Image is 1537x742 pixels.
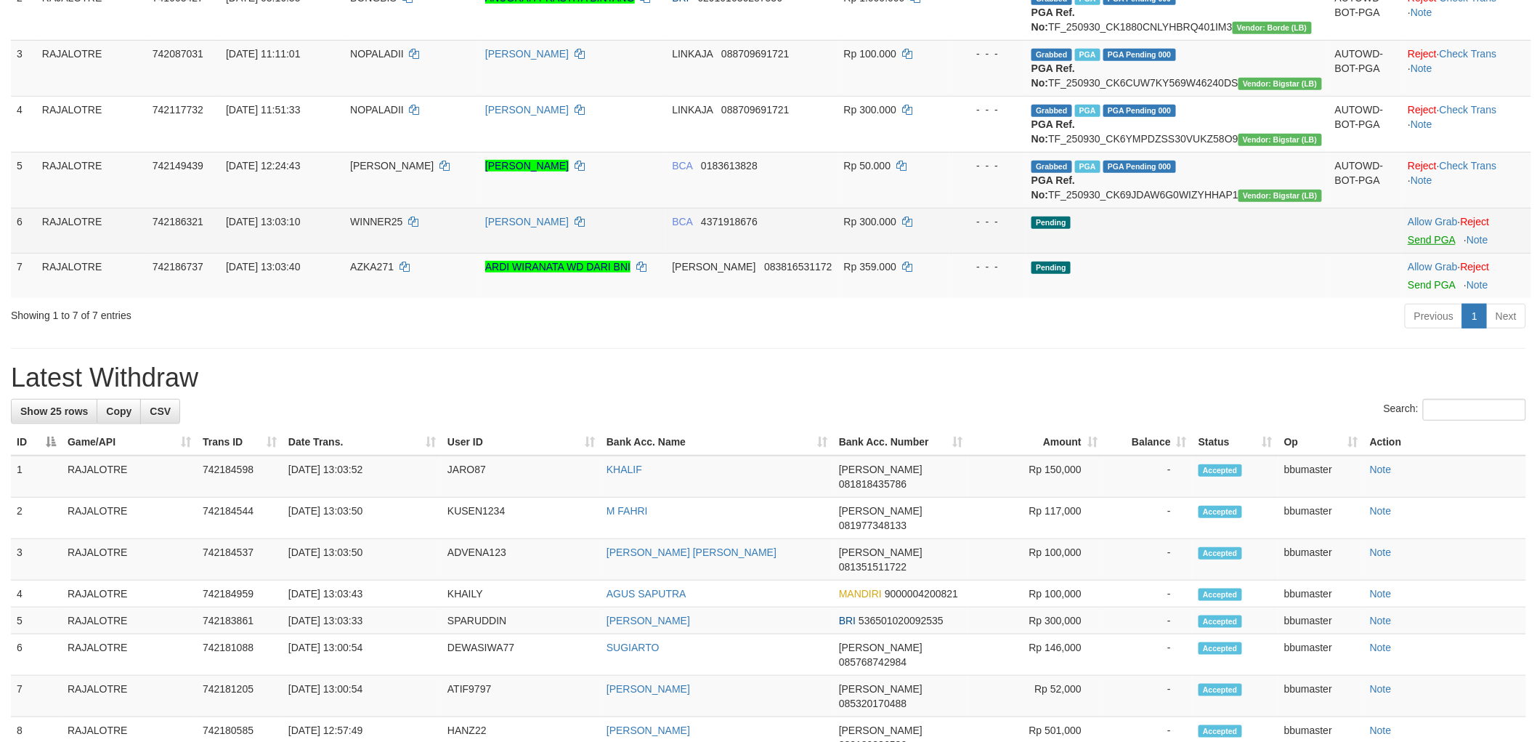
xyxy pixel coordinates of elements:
[1103,429,1193,456] th: Balance: activate to sort column ascending
[1329,152,1403,208] td: AUTOWD-BOT-PGA
[1238,134,1322,146] span: Vendor URL: https://dashboard.q2checkout.com/secure
[106,406,131,417] span: Copy
[36,96,147,152] td: RAJALOTRE
[11,608,62,634] td: 5
[350,261,394,273] span: AZKA271
[1278,608,1364,634] td: bbumaster
[442,456,601,498] td: JARO87
[844,261,896,273] span: Rp 359.000
[1031,62,1075,89] b: PGA Ref. No:
[350,104,404,116] span: NOPALADII
[485,216,569,227] a: [PERSON_NAME]
[1462,304,1487,328] a: 1
[607,642,660,653] a: SUGIARTO
[607,547,776,558] a: [PERSON_NAME] [PERSON_NAME]
[839,725,922,736] span: [PERSON_NAME]
[1411,62,1432,74] a: Note
[1075,49,1100,61] span: Marked by bbusavira
[1199,616,1242,628] span: Accepted
[36,208,147,253] td: RAJALOTRE
[968,581,1103,608] td: Rp 100,000
[1026,40,1329,96] td: TF_250930_CK6CUW7KY569W46240DS
[607,588,686,600] a: AGUS SAPUTRA
[1103,498,1193,539] td: -
[839,656,907,668] span: Copy 085768742984 to clipboard
[350,216,402,227] span: WINNER25
[1384,399,1526,421] label: Search:
[1031,174,1075,201] b: PGA Ref. No:
[839,698,907,709] span: Copy 085320170488 to clipboard
[1278,498,1364,539] td: bbumaster
[1329,96,1403,152] td: AUTOWD-BOT-PGA
[442,608,601,634] td: SPARUDDIN
[968,634,1103,676] td: Rp 146,000
[839,683,922,695] span: [PERSON_NAME]
[62,456,197,498] td: RAJALOTRE
[1199,684,1242,696] span: Accepted
[11,96,36,152] td: 4
[62,676,197,717] td: RAJALOTRE
[839,561,907,573] span: Copy 081351511722 to clipboard
[485,48,569,60] a: [PERSON_NAME]
[968,456,1103,498] td: Rp 150,000
[1031,262,1071,274] span: Pending
[1103,581,1193,608] td: -
[485,261,630,273] a: ARDI WIRANATA WD DARI BNI
[955,47,1021,61] div: - - -
[442,498,601,539] td: KUSEN1234
[1408,160,1437,172] a: Reject
[1411,7,1432,18] a: Note
[1370,683,1392,695] a: Note
[1440,104,1497,116] a: Check Trans
[150,406,171,417] span: CSV
[1103,676,1193,717] td: -
[1486,304,1526,328] a: Next
[601,429,833,456] th: Bank Acc. Name: activate to sort column ascending
[1026,152,1329,208] td: TF_250930_CK69JDAW6G0WIZYHHAP1
[226,104,300,116] span: [DATE] 11:51:33
[1411,118,1432,130] a: Note
[1199,725,1242,738] span: Accepted
[955,259,1021,274] div: - - -
[1408,279,1455,291] a: Send PGA
[283,539,442,581] td: [DATE] 13:03:50
[844,104,896,116] span: Rp 300.000
[1467,279,1488,291] a: Note
[721,48,789,60] span: Copy 088709691721 to clipboard
[197,539,283,581] td: 742184537
[968,539,1103,581] td: Rp 100,000
[485,104,569,116] a: [PERSON_NAME]
[1278,634,1364,676] td: bbumaster
[1408,261,1457,273] a: Allow Grab
[968,676,1103,717] td: Rp 52,000
[1238,190,1322,202] span: Vendor URL: https://dashboard.q2checkout.com/secure
[62,581,197,608] td: RAJALOTRE
[672,48,713,60] span: LINKAJA
[197,676,283,717] td: 742181205
[839,547,922,558] span: [PERSON_NAME]
[36,40,147,96] td: RAJALOTRE
[226,48,300,60] span: [DATE] 11:11:01
[1402,40,1531,96] td: · ·
[1405,304,1463,328] a: Previous
[764,261,832,273] span: Copy 083816531172 to clipboard
[20,406,88,417] span: Show 25 rows
[1103,608,1193,634] td: -
[1031,7,1075,33] b: PGA Ref. No:
[839,478,907,490] span: Copy 081818435786 to clipboard
[1408,261,1460,273] span: ·
[1103,161,1176,173] span: PGA Pending
[672,261,755,273] span: [PERSON_NAME]
[153,261,203,273] span: 742186737
[197,498,283,539] td: 742184544
[1199,464,1242,477] span: Accepted
[442,634,601,676] td: DEWASIWA77
[197,581,283,608] td: 742184959
[350,160,434,172] span: [PERSON_NAME]
[11,634,62,676] td: 6
[1370,642,1392,653] a: Note
[839,464,922,475] span: [PERSON_NAME]
[844,160,891,172] span: Rp 50.000
[11,456,62,498] td: 1
[839,588,882,600] span: MANDIRI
